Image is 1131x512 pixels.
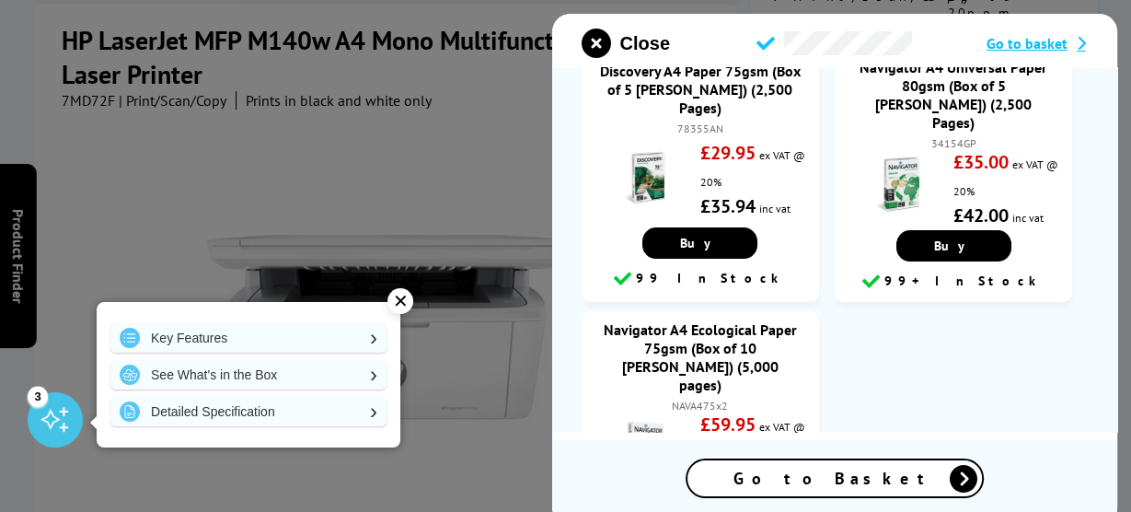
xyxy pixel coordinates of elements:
[700,148,805,188] span: ex VAT @ 20%
[387,288,413,314] div: ✕
[28,386,48,406] div: 3
[987,34,1068,52] span: Go to basket
[613,145,677,210] img: Discovery A4 Paper 75gsm (Box of 5 Reams) (2,500 Pages)
[686,459,984,498] a: Go to Basket
[953,204,1009,227] strong: £42.00
[934,238,974,254] span: Buy
[110,323,387,353] a: Key Features
[860,58,1047,132] a: Navigator A4 Universal Paper 80gsm (Box of 5 [PERSON_NAME]) (2,500 Pages)
[110,397,387,426] a: Detailed Specification
[582,29,670,58] button: close modal
[613,416,677,481] img: Navigator A4 Ecological Paper 75gsm (Box of 10 Reams) (5,000 pages)
[700,413,756,436] strong: £59.95
[759,202,791,215] span: inc vat
[591,268,811,290] div: 99 In Stock
[600,399,802,413] div: NAVA475x2
[844,271,1064,293] div: 99+ In Stock
[604,320,797,394] a: Navigator A4 Ecological Paper 75gsm (Box of 10 [PERSON_NAME]) (5,000 pages)
[953,157,1058,197] span: ex VAT @ 20%
[1012,211,1044,225] span: inc vat
[866,155,930,219] img: Navigator A4 Universal Paper 80gsm (Box of 5 Reams) (2,500 Pages)
[700,194,756,218] strong: £35.94
[600,122,802,135] div: 78355AN
[600,62,801,117] a: Discovery A4 Paper 75gsm (Box of 5 [PERSON_NAME]) (2,500 Pages)
[733,468,936,489] span: Go to Basket
[700,141,756,165] strong: £29.95
[620,33,670,54] span: Close
[953,150,1009,174] strong: £35.00
[110,360,387,390] a: See What's in the Box
[680,235,720,251] span: Buy
[853,136,1055,150] div: 34154GP
[987,34,1088,52] a: Go to basket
